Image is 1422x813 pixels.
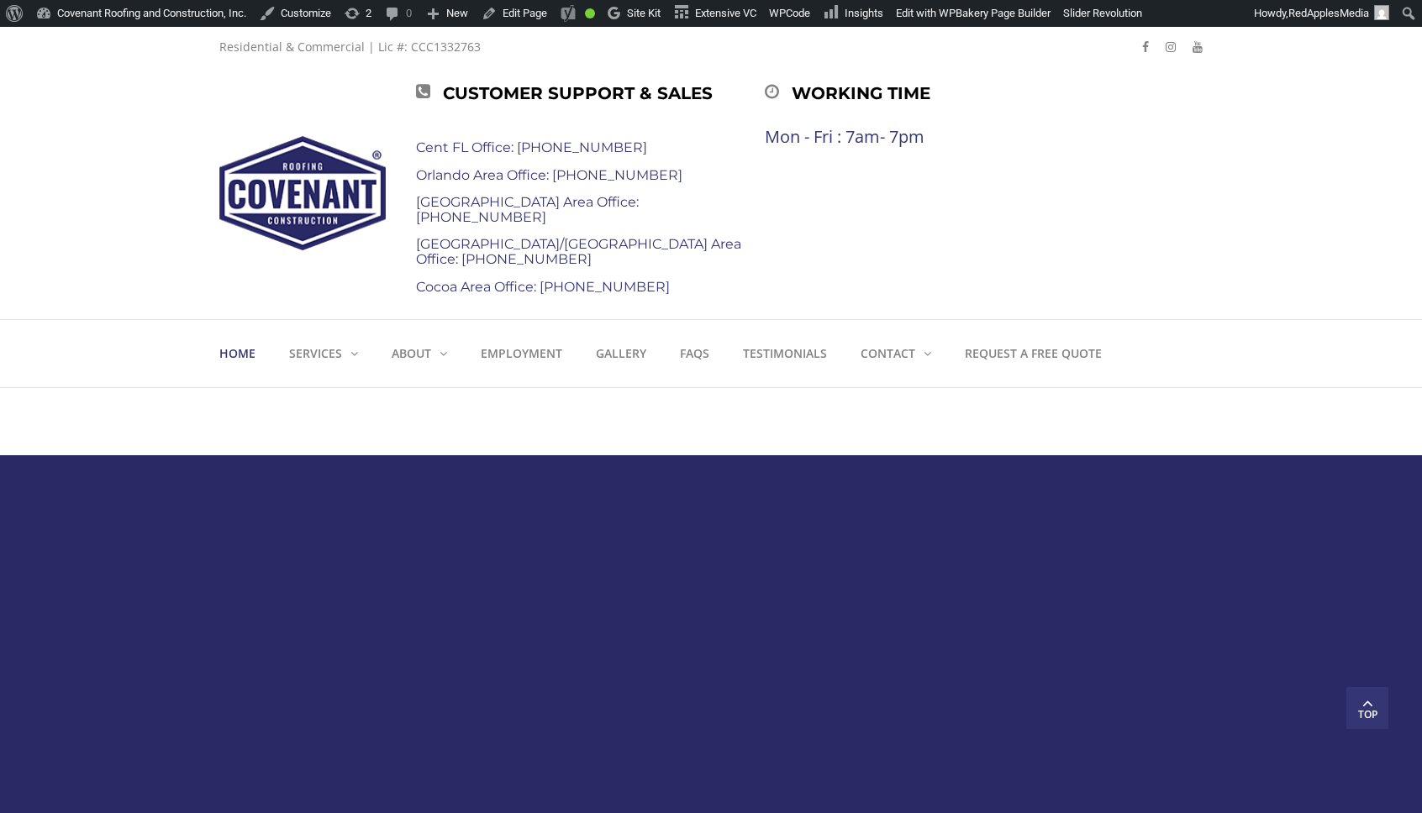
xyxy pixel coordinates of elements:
strong: Gallery [596,345,646,361]
a: About [375,320,464,387]
strong: Testimonials [743,345,827,361]
strong: About [392,345,431,361]
a: FAQs [663,320,726,387]
a: Top [1346,687,1388,729]
div: Working time [765,79,1114,108]
a: Request a Free Quote [948,320,1119,387]
a: Orlando Area Office: [PHONE_NUMBER] [416,167,682,183]
a: Cent FL Office: [PHONE_NUMBER] [416,139,647,155]
a: Testimonials [726,320,844,387]
a: Employment [464,320,579,387]
a: Home [219,320,272,387]
span: Top [1346,706,1388,723]
strong: Home [219,345,255,361]
img: Covenant Roofing and Construction, Inc. [219,136,386,250]
strong: Contact [861,345,915,361]
strong: Employment [481,345,562,361]
a: [GEOGRAPHIC_DATA]/[GEOGRAPHIC_DATA] Area Office: [PHONE_NUMBER] [416,236,741,267]
div: Mon - Fri : 7am- 7pm [765,128,1114,146]
span: Site Kit [627,7,661,19]
a: Cocoa Area Office: [PHONE_NUMBER] [416,279,670,295]
strong: FAQs [680,345,709,361]
a: Gallery [579,320,663,387]
strong: Services [289,345,342,361]
div: Good [585,8,595,18]
strong: Request a Free Quote [965,345,1102,361]
a: Services [272,320,375,387]
a: Contact [844,320,948,387]
span: Slider Revolution [1063,7,1142,19]
div: Customer Support & Sales [416,79,765,108]
div: Residential & Commercial | Lic #: CCC1332763 [219,27,481,67]
a: [GEOGRAPHIC_DATA] Area Office: [PHONE_NUMBER] [416,194,639,225]
span: RedApplesMedia [1288,7,1369,19]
